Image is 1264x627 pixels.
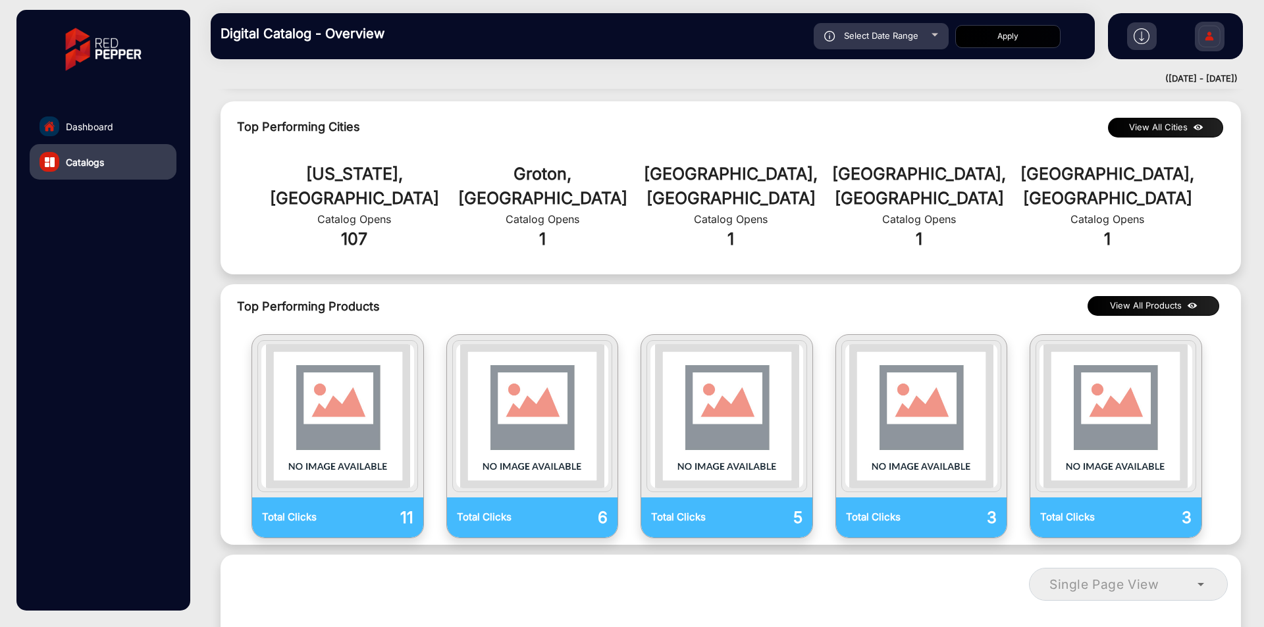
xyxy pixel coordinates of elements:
img: icon [824,31,835,41]
div: 1 [1013,227,1201,252]
div: [GEOGRAPHIC_DATA], [GEOGRAPHIC_DATA] [1013,162,1201,211]
div: [GEOGRAPHIC_DATA], [GEOGRAPHIC_DATA] [825,162,1013,211]
img: catalog [1040,344,1192,488]
img: catalog [456,344,609,488]
span: Select Date Range [844,30,918,41]
h3: Digital Catalog - Overview [221,26,405,41]
img: catalog [45,157,55,167]
div: Catalog Opens [448,211,637,227]
div: Catalog Opens [825,211,1013,227]
a: Dashboard [30,109,176,144]
div: 107 [260,227,448,252]
img: catalog [261,344,414,488]
button: View All Cities [1108,118,1223,138]
a: Catalogs [30,144,176,180]
p: Total Clicks [1040,510,1116,525]
img: Sign%20Up.svg [1196,15,1223,61]
div: Groton, [GEOGRAPHIC_DATA] [448,162,637,211]
div: 1 [637,227,825,252]
img: catalog [845,344,998,488]
img: catalog [650,344,803,488]
img: vmg-logo [56,16,151,82]
div: Catalog Opens [1013,211,1201,227]
p: 3 [1116,506,1192,530]
span: Single Page View [1049,576,1159,592]
p: 3 [921,506,997,530]
div: [US_STATE], [GEOGRAPHIC_DATA] [260,162,448,211]
p: Total Clicks [457,510,533,525]
p: 6 [533,506,608,530]
div: 1 [825,227,1013,252]
button: Apply [955,25,1061,48]
img: home [43,120,55,132]
div: Catalog Opens [637,211,825,227]
p: Total Clicks [262,510,338,525]
img: view all products [1185,299,1200,313]
div: [GEOGRAPHIC_DATA], [GEOGRAPHIC_DATA] [637,162,825,211]
img: h2download.svg [1134,28,1149,44]
p: Total Clicks [846,510,922,525]
div: 1 [448,227,637,252]
span: Catalogs [66,155,104,169]
span: Dashboard [66,120,113,134]
div: ([DATE] - [DATE]) [197,72,1238,86]
div: Catalog Opens [260,211,448,227]
span: Top Performing Cities [237,120,360,134]
span: Top Performing Products [237,297,1000,315]
p: 11 [338,506,413,530]
p: Total Clicks [651,510,727,525]
p: 5 [727,506,803,530]
button: View All Productsview all products [1088,296,1219,316]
